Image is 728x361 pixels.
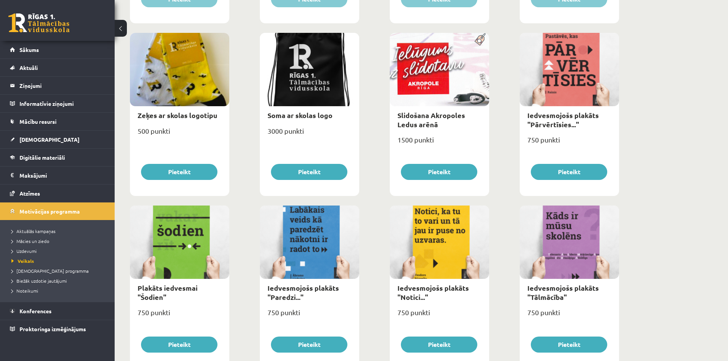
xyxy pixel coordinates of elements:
a: Proktoringa izmēģinājums [10,320,105,338]
div: 750 punkti [260,306,359,325]
a: Uzdevumi [11,248,107,254]
a: Ziņojumi [10,77,105,94]
legend: Ziņojumi [19,77,105,94]
a: Informatīvie ziņojumi [10,95,105,112]
button: Pieteikt [141,337,217,353]
span: Motivācijas programma [19,208,80,215]
button: Pieteikt [401,164,477,180]
a: Biežāk uzdotie jautājumi [11,277,107,284]
span: Veikals [11,258,34,264]
button: Pieteikt [141,164,217,180]
span: Mācies un ziedo [11,238,49,244]
span: Sākums [19,46,39,53]
legend: Informatīvie ziņojumi [19,95,105,112]
div: 1500 punkti [390,133,489,152]
span: Biežāk uzdotie jautājumi [11,278,67,284]
a: Rīgas 1. Tālmācības vidusskola [8,13,70,32]
a: Atzīmes [10,185,105,202]
span: Aktuāli [19,64,38,71]
button: Pieteikt [271,337,347,353]
a: Iedvesmojošs plakāts "Tālmācība" [527,283,599,301]
span: Konferences [19,308,52,314]
button: Pieteikt [401,337,477,353]
a: Iedvesmojošs plakāts "Notici..." [397,283,469,301]
div: 500 punkti [130,125,229,144]
span: [DEMOGRAPHIC_DATA] [19,136,79,143]
a: [DEMOGRAPHIC_DATA] programma [11,267,107,274]
a: Konferences [10,302,105,320]
div: 750 punkti [520,306,619,325]
a: Plakāts iedvesmai "Šodien" [138,283,198,301]
a: [DEMOGRAPHIC_DATA] [10,131,105,148]
a: Veikals [11,257,107,264]
a: Soma ar skolas logo [268,111,332,120]
a: Aktuālās kampaņas [11,228,107,235]
legend: Maksājumi [19,167,105,184]
div: 750 punkti [390,306,489,325]
a: Zeķes ar skolas logotipu [138,111,217,120]
a: Iedvesmojošs plakāts "Paredzi..." [268,283,339,301]
a: Mācies un ziedo [11,238,107,244]
button: Pieteikt [531,337,607,353]
span: Atzīmes [19,190,40,197]
div: 750 punkti [130,306,229,325]
a: Motivācijas programma [10,202,105,220]
span: Proktoringa izmēģinājums [19,325,86,332]
span: Aktuālās kampaņas [11,228,55,234]
a: Mācību resursi [10,113,105,130]
div: 3000 punkti [260,125,359,144]
a: Iedvesmojošs plakāts "Pārvērtīsies..." [527,111,599,128]
a: Digitālie materiāli [10,149,105,166]
a: Slidošana Akropoles Ledus arēnā [397,111,465,128]
a: Maksājumi [10,167,105,184]
span: Mācību resursi [19,118,57,125]
span: Digitālie materiāli [19,154,65,161]
div: 750 punkti [520,133,619,152]
img: Populāra prece [472,33,489,46]
a: Aktuāli [10,59,105,76]
span: [DEMOGRAPHIC_DATA] programma [11,268,89,274]
button: Pieteikt [271,164,347,180]
span: Uzdevumi [11,248,37,254]
button: Pieteikt [531,164,607,180]
span: Noteikumi [11,288,38,294]
a: Noteikumi [11,287,107,294]
a: Sākums [10,41,105,58]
